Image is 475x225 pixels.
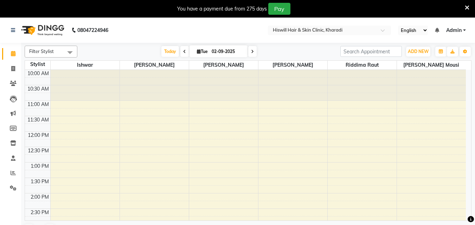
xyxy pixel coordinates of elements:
[328,61,397,70] span: riddima raut
[25,61,50,68] div: Stylist
[397,61,466,70] span: [PERSON_NAME] mousi
[177,5,267,13] div: You have a payment due from 275 days
[446,27,462,34] span: Admin
[268,3,290,15] button: Pay
[26,70,50,77] div: 10:00 AM
[29,178,50,185] div: 1:30 PM
[406,47,430,57] button: ADD NEW
[26,116,50,124] div: 11:30 AM
[195,49,210,54] span: Tue
[77,20,108,40] b: 08047224946
[29,209,50,216] div: 2:30 PM
[408,49,429,54] span: ADD NEW
[29,48,54,54] span: Filter Stylist
[189,61,258,70] span: [PERSON_NAME]
[26,85,50,93] div: 10:30 AM
[120,61,189,70] span: [PERSON_NAME]
[210,46,245,57] input: 2025-09-02
[340,46,402,57] input: Search Appointment
[29,163,50,170] div: 1:00 PM
[26,101,50,108] div: 11:00 AM
[18,20,66,40] img: logo
[26,132,50,139] div: 12:00 PM
[51,61,120,70] span: Ishwar
[258,61,327,70] span: [PERSON_NAME]
[29,193,50,201] div: 2:00 PM
[26,147,50,154] div: 12:30 PM
[161,46,179,57] span: Today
